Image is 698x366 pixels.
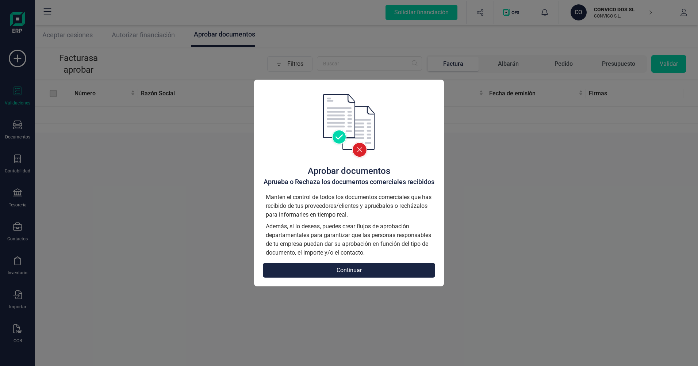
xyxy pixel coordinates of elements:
[263,263,435,278] button: Continuar
[266,193,432,219] p: Mantén el control de todos los documentos comerciales que has recibido de tus proveedores/cliente...
[308,165,390,177] h1: Aprobar documentos
[266,222,432,257] p: Además, si lo deseas, puedes crear flujos de aprobación departamentales para garantizar que las p...
[323,94,375,159] img: autorizacion logo
[264,177,434,187] h2: Aprueba o Rechaza los documentos comerciales recibidos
